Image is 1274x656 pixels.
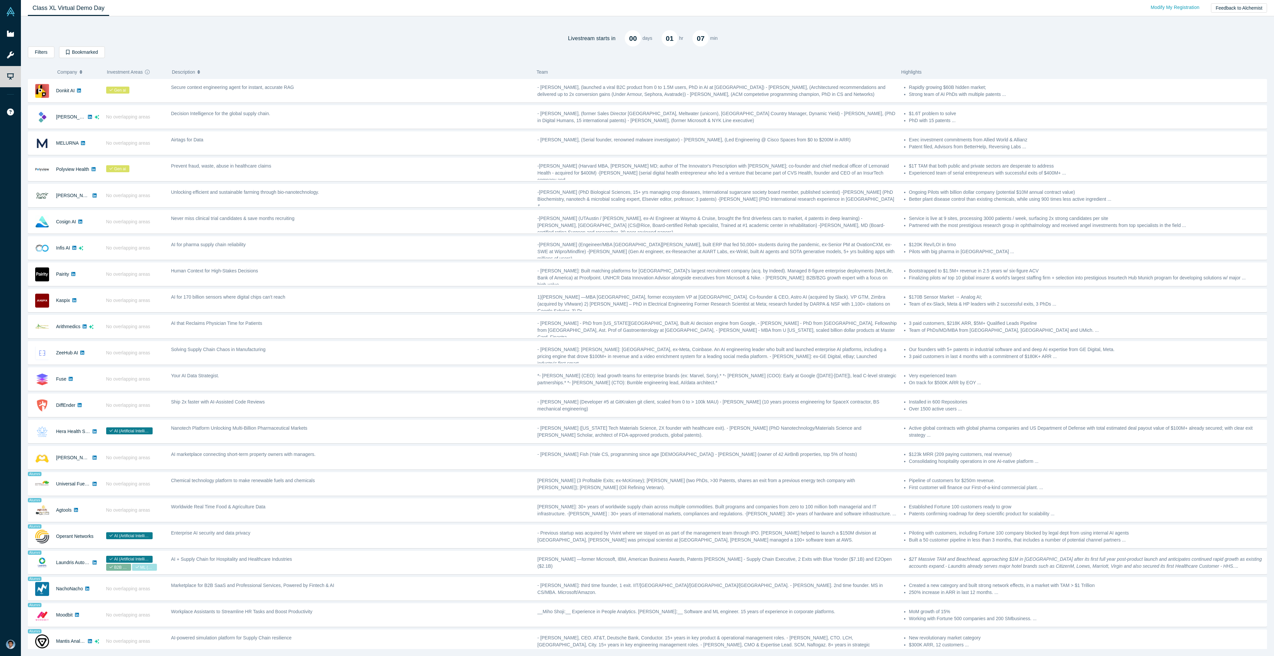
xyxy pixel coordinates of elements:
span: Investment Areas [107,65,143,79]
h4: Livestream starts in [568,35,616,41]
button: Description [172,65,530,79]
span: AI for pharma supply chain reliability [171,242,246,247]
a: Infis AI [56,245,70,251]
li: $123k MRR (209 paying customers, real revenue) [909,451,1263,458]
span: - [PERSON_NAME] ([US_STATE] Tech Materials Science, 2X founder with healthcare exit). - [PERSON_N... [537,425,862,438]
img: DiffEnder's Logo [35,399,49,412]
img: Mantis Analytics's Logo [35,634,49,648]
span: No overlapping areas [106,245,150,251]
li: Pipeline of customers for $250m revenue. [909,477,1263,484]
img: Arithmedics's Logo [35,320,49,334]
span: Unlocking efficient and sustainable farming through bio-nanotechnology. [171,189,319,195]
span: Prevent fraud, waste, abuse in healthcare claims [171,163,271,169]
img: Donkit AI's Logo [35,84,49,98]
a: Fuse [56,376,66,382]
a: [PERSON_NAME] AI [56,455,100,460]
span: - [PERSON_NAME] (Developer #5 at GitKraken git client, scaled from 0 to > 100k MAU) - [PERSON_NAM... [537,399,880,411]
span: Alumni [28,603,41,607]
li: Consolidating hospitality operations in one AI-native platform ... [909,458,1263,465]
li: $300K ARR, 12 customers ... [909,641,1263,648]
li: Over 1500 active users ... [909,405,1263,412]
li: Active global contracts with global pharma companies and US Department of Defense with total esti... [909,425,1263,439]
li: $120K Rev/LOI in 6mo [909,241,1263,248]
span: No overlapping areas [106,140,150,146]
span: No overlapping areas [106,219,150,224]
li: Experienced team of serial entrepreneurs with successful exits of $400M+ ... [909,170,1263,177]
span: B2B SaaS (Business-to-Business Software as a Service) [106,564,131,571]
li: Established Fortune 100 customers ready to grow [909,503,1263,510]
li: Exec investment commitments from Allied World & Allianz [909,136,1263,143]
span: Worldwide Real Time Food & Agriculture Data [171,504,266,509]
li: Very experienced team [909,372,1263,379]
span: Alumni [28,472,41,476]
a: [PERSON_NAME] [56,114,94,119]
span: - [PERSON_NAME]: [PERSON_NAME]: [GEOGRAPHIC_DATA], ex-Meta, Coinbase. An AI engineering leader wh... [537,347,886,366]
img: Kimaru AI's Logo [35,110,49,124]
li: Patent filed, Advisors from BetterHelp, Reversing Labs ... [909,143,1263,150]
svg: dsa ai sparkles [79,246,83,251]
em: $2T Massive TAM and Beachhead. approaching $1M in [GEOGRAPHIC_DATA] after its first full year pos... [909,556,1262,569]
li: Piloting with customers, including Fortune 100 company blocked by legal dept from using internal ... [909,530,1263,537]
a: Laundris Autonomous Inventory Management [56,560,150,565]
a: Modify My Registration [1144,2,1206,13]
span: No overlapping areas [106,507,150,513]
a: Agtools [56,507,72,513]
p: hr [679,35,683,42]
img: Alchemist Vault Logo [6,7,15,16]
li: Installed in 600 Repositories [909,399,1263,405]
a: Class XL Virtual Demo Day [28,0,109,16]
span: 1)[PERSON_NAME] —MBA [GEOGRAPHIC_DATA], former ecosystem VP at [GEOGRAPHIC_DATA]. Co-founder & CE... [537,294,890,314]
img: Moodbit's Logo [35,608,49,622]
span: No overlapping areas [106,193,150,198]
span: Highlights [901,69,921,75]
li: Pilots with big pharma in [GEOGRAPHIC_DATA] ... [909,248,1263,255]
li: Created a new category and built strong network effects, in a market with TAM > $1 Trillion [909,582,1263,589]
span: Team [536,69,548,75]
li: Patents confirming roadmap for deep scientific product for scalability ... [909,510,1263,517]
span: [PERSON_NAME] —former Microsoft, IBM, American Business Awards, Patents [PERSON_NAME] - Supply Ch... [537,556,892,569]
li: On track for $500K ARR by EOY ... [909,379,1263,386]
span: Marketplace for B2B SaaS and Professional Services, Powered by Fintech & AI [171,583,334,588]
span: - [PERSON_NAME], CEO. AT&T, Deutsche Bank, Conductor. 15+ years in key product & operational mana... [537,635,870,654]
span: No overlapping areas [106,455,150,460]
span: - [PERSON_NAME], (Serial founder, renowned malware investigator) - [PERSON_NAME], (Led Engineerin... [537,137,851,142]
img: Fuse's Logo [35,372,49,386]
span: ML (Machine Learning) [132,564,157,571]
span: Human Context for High-Stakes Decisions [171,268,258,273]
span: No overlapping areas [106,612,150,618]
span: No overlapping areas [106,114,150,119]
span: Description [172,65,195,79]
img: Polyview Health's Logo [35,163,49,177]
img: Besty AI's Logo [35,451,49,465]
li: Our founders with 5+ patents in industrial software and and deep AI expertise from GE Digital, Meta. [909,346,1263,353]
span: Alumni [28,524,41,529]
span: -[PERSON_NAME] (Harvard MBA, [PERSON_NAME] MD; author of The Innovator's Prescription with [PERSO... [537,163,889,182]
span: Airtags for Data [171,137,203,142]
span: Your AI Data Strategist. [171,373,219,378]
span: Workplace Assistants to Streamline HR Tasks and Boost Productivity [171,609,313,614]
img: ZeeHub AI's Logo [35,346,49,360]
span: Nanotech Platform Unlocking Multi-Billion Pharmaceutical Markets [171,425,308,431]
span: Gen ai [106,87,129,94]
li: Better plant disease control than existing chemicals, while using 900 times less active ingredien... [909,196,1263,203]
li: Partnered with the most prestigious research group in ophthalmology and received angel investment... [909,222,1263,229]
span: Never miss clinical trial candidates & save months recruiting [171,216,295,221]
span: AI + Supply Chain for Hospitality and Healthcare Industries [171,556,292,562]
span: No overlapping areas [106,324,150,329]
img: Gnani Palanikumar's Account [6,640,15,649]
img: Agtools's Logo [35,503,49,517]
img: MELURNA's Logo [35,136,49,150]
span: - [PERSON_NAME] Fish (Yale CS, programming since age [DEMOGRAPHIC_DATA]) - [PERSON_NAME] (owner o... [537,452,857,457]
a: ZeeHub AI [56,350,78,355]
span: No overlapping areas [106,376,150,382]
button: Feedback to Alchemist [1211,3,1267,13]
p: days [642,35,652,42]
a: Universal Fuel Technologies [56,481,114,486]
a: Kaspix [56,298,70,303]
li: $1T TAM that both public and private sectors are desperate to address [909,163,1263,170]
li: New revolutionary market category [909,634,1263,641]
span: AI-powered simulation platform for Supply Chain resilience [171,635,292,640]
svg: dsa ai sparkles [95,639,99,644]
img: NachoNacho's Logo [35,582,49,596]
span: AI for 170 billion sensors where digital chips can't reach [171,294,285,300]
